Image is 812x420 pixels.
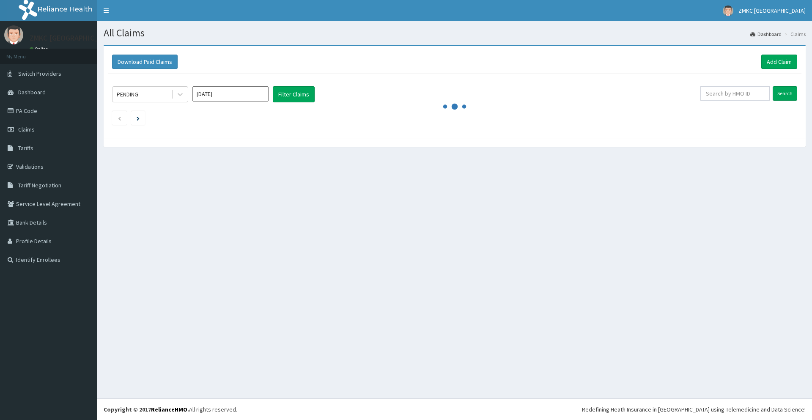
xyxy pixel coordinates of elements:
[112,55,178,69] button: Download Paid Claims
[723,5,733,16] img: User Image
[30,46,50,52] a: Online
[18,181,61,189] span: Tariff Negotiation
[4,25,23,44] img: User Image
[192,86,269,102] input: Select Month and Year
[782,30,806,38] li: Claims
[761,55,797,69] a: Add Claim
[18,144,33,152] span: Tariffs
[18,126,35,133] span: Claims
[104,27,806,38] h1: All Claims
[30,34,119,42] p: ZMKC [GEOGRAPHIC_DATA]
[18,88,46,96] span: Dashboard
[18,70,61,77] span: Switch Providers
[151,406,187,413] a: RelianceHMO
[442,94,467,119] svg: audio-loading
[104,406,189,413] strong: Copyright © 2017 .
[773,86,797,101] input: Search
[738,7,806,14] span: ZMKC [GEOGRAPHIC_DATA]
[750,30,782,38] a: Dashboard
[273,86,315,102] button: Filter Claims
[582,405,806,414] div: Redefining Heath Insurance in [GEOGRAPHIC_DATA] using Telemedicine and Data Science!
[118,114,121,122] a: Previous page
[97,398,812,420] footer: All rights reserved.
[700,86,770,101] input: Search by HMO ID
[117,90,138,99] div: PENDING
[137,114,140,122] a: Next page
